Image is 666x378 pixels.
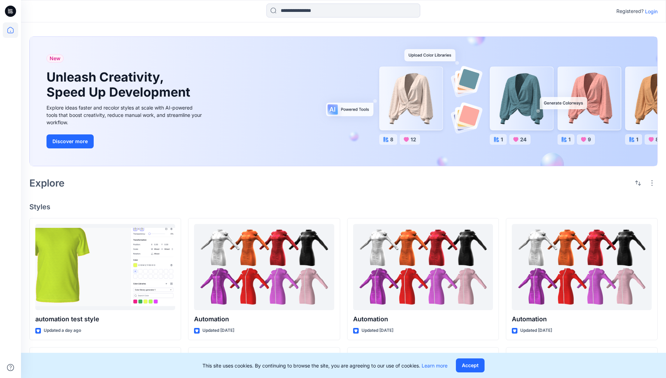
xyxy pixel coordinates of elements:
[520,327,552,334] p: Updated [DATE]
[645,8,658,15] p: Login
[46,104,204,126] div: Explore ideas faster and recolor styles at scale with AI-powered tools that boost creativity, red...
[29,177,65,189] h2: Explore
[353,314,493,324] p: Automation
[46,70,193,100] h1: Unleash Creativity, Speed Up Development
[422,363,447,369] a: Learn more
[46,134,204,148] a: Discover more
[29,203,658,211] h4: Styles
[512,224,652,310] a: Automation
[46,134,94,148] button: Discover more
[512,314,652,324] p: Automation
[50,54,60,63] span: New
[616,7,644,15] p: Registered?
[35,224,175,310] a: automation test style
[44,327,81,334] p: Updated a day ago
[35,314,175,324] p: automation test style
[194,224,334,310] a: Automation
[202,327,234,334] p: Updated [DATE]
[202,362,447,369] p: This site uses cookies. By continuing to browse the site, you are agreeing to our use of cookies.
[194,314,334,324] p: Automation
[456,358,485,372] button: Accept
[353,224,493,310] a: Automation
[361,327,393,334] p: Updated [DATE]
